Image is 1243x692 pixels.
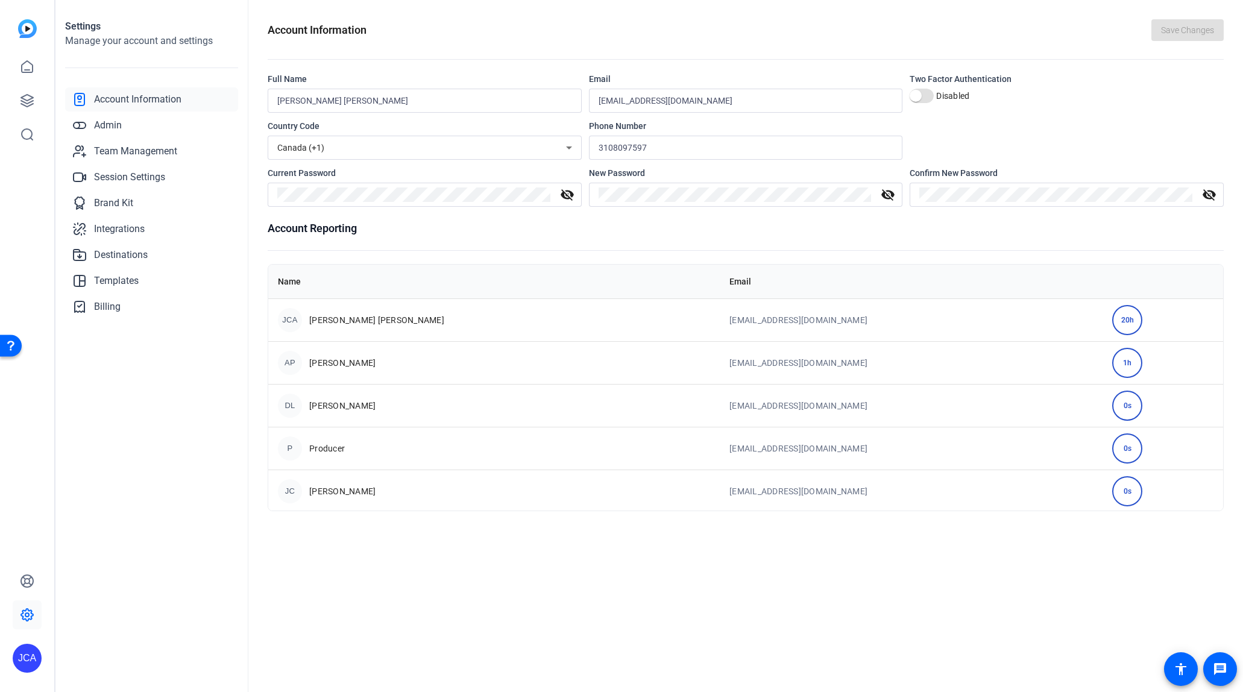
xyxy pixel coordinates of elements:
div: 0s [1112,391,1142,421]
a: Session Settings [65,165,238,189]
div: Country Code [268,120,582,132]
th: Name [268,265,720,298]
span: Session Settings [94,170,165,184]
div: DL [278,394,302,418]
h1: Account Information [268,22,367,39]
td: [EMAIL_ADDRESS][DOMAIN_NAME] [720,298,1103,341]
div: 0s [1112,433,1142,464]
h2: Manage your account and settings [65,34,238,48]
div: Two Factor Authentication [910,73,1224,85]
th: Email [720,265,1103,298]
a: Team Management [65,139,238,163]
span: Destinations [94,248,148,262]
div: P [278,436,302,461]
td: [EMAIL_ADDRESS][DOMAIN_NAME] [720,384,1103,427]
div: JCA [278,308,302,332]
span: Canada (+1) [277,143,324,153]
a: Admin [65,113,238,137]
span: [PERSON_NAME] [309,357,376,369]
span: Admin [94,118,122,133]
img: blue-gradient.svg [18,19,37,38]
a: Brand Kit [65,191,238,215]
span: [PERSON_NAME] [309,485,376,497]
span: Integrations [94,222,145,236]
div: Email [589,73,903,85]
div: JCA [13,644,42,673]
div: Phone Number [589,120,903,132]
input: Enter your phone number... [599,140,893,155]
a: Templates [65,269,238,293]
td: [EMAIL_ADDRESS][DOMAIN_NAME] [720,470,1103,512]
div: Confirm New Password [910,167,1224,179]
span: [PERSON_NAME] [PERSON_NAME] [309,314,444,326]
span: Brand Kit [94,196,133,210]
td: [EMAIL_ADDRESS][DOMAIN_NAME] [720,427,1103,470]
a: Integrations [65,217,238,241]
div: Current Password [268,167,582,179]
span: Billing [94,300,121,314]
a: Account Information [65,87,238,112]
mat-icon: visibility_off [873,187,902,202]
mat-icon: visibility_off [553,187,582,202]
td: [EMAIL_ADDRESS][DOMAIN_NAME] [720,341,1103,384]
input: Enter your email... [599,93,893,108]
a: Destinations [65,243,238,267]
h1: Account Reporting [268,220,1224,237]
input: Enter your name... [277,93,572,108]
h1: Settings [65,19,238,34]
div: JC [278,479,302,503]
a: Billing [65,295,238,319]
mat-icon: visibility_off [1195,187,1224,202]
label: Disabled [934,90,969,102]
span: Templates [94,274,139,288]
span: Account Information [94,92,181,107]
mat-icon: message [1213,662,1227,676]
div: 1h [1112,348,1142,378]
div: New Password [589,167,903,179]
div: AP [278,351,302,375]
mat-icon: accessibility [1174,662,1188,676]
div: 20h [1112,305,1142,335]
span: [PERSON_NAME] [309,400,376,412]
span: Producer [309,442,345,455]
span: Team Management [94,144,177,159]
div: 0s [1112,476,1142,506]
div: Full Name [268,73,582,85]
